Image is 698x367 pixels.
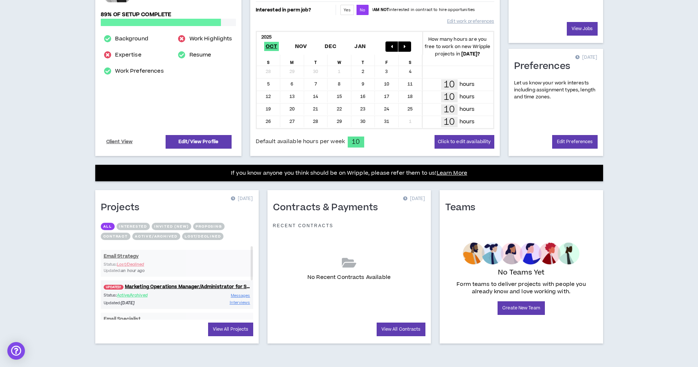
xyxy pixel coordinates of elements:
a: Messages [231,292,250,299]
p: Status: [104,292,177,298]
div: Open Intercom Messenger [7,342,25,360]
button: Active/Archived [132,233,180,240]
a: UPDATED!Marketing Operations Manager/Administrator for Salesforce / Pardot [101,283,253,290]
span: Oct [264,42,279,51]
h1: Contracts & Payments [273,202,384,214]
i: [DATE] [121,300,134,306]
span: Interviews [230,300,250,305]
p: [DATE] [231,195,253,203]
p: Interested in perm job? [256,5,335,15]
span: Default available hours per week [256,138,345,146]
span: Jan [353,42,367,51]
p: I interested in contract to hire opportunities [372,7,475,13]
div: F [375,55,399,66]
a: View Jobs [567,22,598,36]
button: Invited (new) [152,223,191,230]
p: No Recent Contracts Available [307,273,391,281]
p: Form teams to deliver projects with people you already know and love working with. [448,281,595,295]
h1: Projects [101,202,145,214]
p: hours [459,118,475,126]
p: hours [459,105,475,113]
p: Updated: [104,300,177,306]
a: Work Preferences [115,67,163,76]
span: Dec [323,42,338,51]
a: Interviews [230,299,250,306]
span: Messages [231,293,250,298]
a: View All Contracts [377,323,425,336]
div: S [399,55,422,66]
h1: Preferences [514,61,576,72]
p: [DATE] [403,195,425,203]
a: Expertise [115,51,141,59]
p: hours [459,80,475,88]
a: Client View [105,135,134,148]
a: Background [115,34,148,43]
button: All [101,223,115,230]
a: Edit Preferences [552,135,598,149]
p: [DATE] [575,54,597,61]
a: Edit work preferences [447,15,494,28]
button: Contract [101,233,130,240]
p: Recent Contracts [273,223,334,229]
strong: AM NOT [373,7,389,12]
span: Active/Archived [117,292,148,298]
span: Nov [293,42,309,51]
b: [DATE] ? [461,51,480,57]
span: No [360,7,365,13]
button: Click to edit availability [435,135,494,149]
p: Let us know your work interests including assignment types, length and time zones. [514,80,598,101]
b: 2025 [261,34,272,40]
p: No Teams Yet [498,268,545,278]
div: T [304,55,328,66]
button: Lost/Declined [182,233,224,240]
h1: Teams [445,202,481,214]
button: Proposing [193,223,224,230]
p: How many hours are you free to work on new Wripple projects in [422,36,493,58]
a: Learn More [437,169,467,177]
span: Yes [344,7,350,13]
a: Resume [189,51,211,59]
p: 89% of setup complete [101,11,236,19]
img: empty [463,243,580,265]
p: If you know anyone you think should be on Wripple, please refer them to us! [231,169,467,178]
div: S [257,55,281,66]
div: M [280,55,304,66]
span: UPDATED! [104,285,123,290]
div: T [351,55,375,66]
a: Edit/View Profile [166,135,232,149]
div: W [328,55,351,66]
a: Work Highlights [189,34,232,43]
a: View All Projects [208,323,253,336]
button: Interested [117,223,150,230]
a: Create New Team [498,301,545,315]
p: hours [459,93,475,101]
